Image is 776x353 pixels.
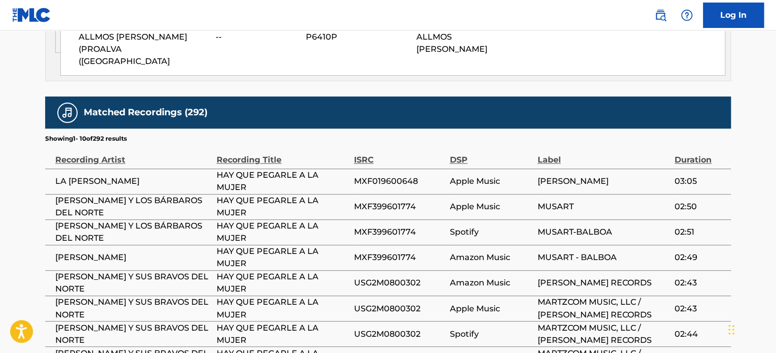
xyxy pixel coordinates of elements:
div: Recording Title [217,143,348,166]
iframe: Chat Widget [725,304,776,353]
span: [PERSON_NAME] [55,251,211,264]
img: search [654,9,666,21]
span: Spotify [449,328,532,340]
div: Label [537,143,669,166]
span: [PERSON_NAME] RECORDS [537,277,669,289]
div: DSP [449,143,532,166]
span: [PERSON_NAME] Y LOS BÁRBAROS DEL NORTE [55,220,211,244]
span: 02:50 [675,201,726,213]
span: [PERSON_NAME] [537,175,669,187]
span: 02:43 [675,302,726,314]
span: [PERSON_NAME] Y SUS BRAVOS DEL NORTE [55,322,211,346]
span: Apple Music [449,302,532,314]
span: HAY QUE PEGARLE A LA MUJER [217,296,348,320]
span: MARTZCOM MUSIC, LLC / [PERSON_NAME] RECORDS [537,322,669,346]
span: HAY QUE PEGARLE A LA MUJER [217,220,348,244]
img: MLC Logo [12,8,51,22]
span: Apple Music [449,175,532,187]
div: ISRC [354,143,444,166]
span: ALLMOS [PERSON_NAME] (PROALVA ([GEOGRAPHIC_DATA] [79,31,208,68]
span: 02:44 [675,328,726,340]
span: USG2M0800302 [354,277,444,289]
span: HAY QUE PEGARLE A LA MUJER [217,245,348,270]
span: 02:43 [675,277,726,289]
span: Amazon Music [449,251,532,264]
div: Recording Artist [55,143,211,166]
img: help [681,9,693,21]
span: MUSART [537,201,669,213]
div: Duration [675,143,726,166]
p: Showing 1 - 10 of 292 results [45,134,127,143]
span: MXF399601774 [354,226,444,238]
span: MARTZCOM MUSIC, LLC / [PERSON_NAME] RECORDS [537,296,669,320]
span: P6410P [305,31,409,43]
a: Public Search [650,5,671,25]
span: 02:51 [675,226,726,238]
span: Amazon Music [449,277,532,289]
span: HAY QUE PEGARLE A LA MUJER [217,195,348,219]
span: MUSART - BALBOA [537,251,669,264]
span: HAY QUE PEGARLE A LA MUJER [217,271,348,295]
span: LA [PERSON_NAME] [55,175,211,187]
a: Log In [703,3,764,28]
span: [PERSON_NAME] Y SUS BRAVOS DEL NORTE [55,271,211,295]
img: Matched Recordings [61,107,74,119]
h5: Matched Recordings (292) [84,107,207,118]
span: USG2M0800302 [354,328,444,340]
div: Drag [728,314,734,345]
span: MXF019600648 [354,175,444,187]
span: Spotify [449,226,532,238]
span: ALLMOS [PERSON_NAME] [416,32,487,54]
span: Apple Music [449,201,532,213]
span: MUSART-BALBOA [537,226,669,238]
span: MXF399601774 [354,201,444,213]
span: MXF399601774 [354,251,444,264]
span: -- [216,31,298,43]
span: [PERSON_NAME] Y LOS BÁRBAROS DEL NORTE [55,195,211,219]
span: HAY QUE PEGARLE A LA MUJER [217,169,348,194]
span: 02:49 [675,251,726,264]
span: [PERSON_NAME] Y SUS BRAVOS DEL NORTE [55,296,211,320]
span: 03:05 [675,175,726,187]
span: USG2M0800302 [354,302,444,314]
div: Help [677,5,697,25]
span: HAY QUE PEGARLE A LA MUJER [217,322,348,346]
